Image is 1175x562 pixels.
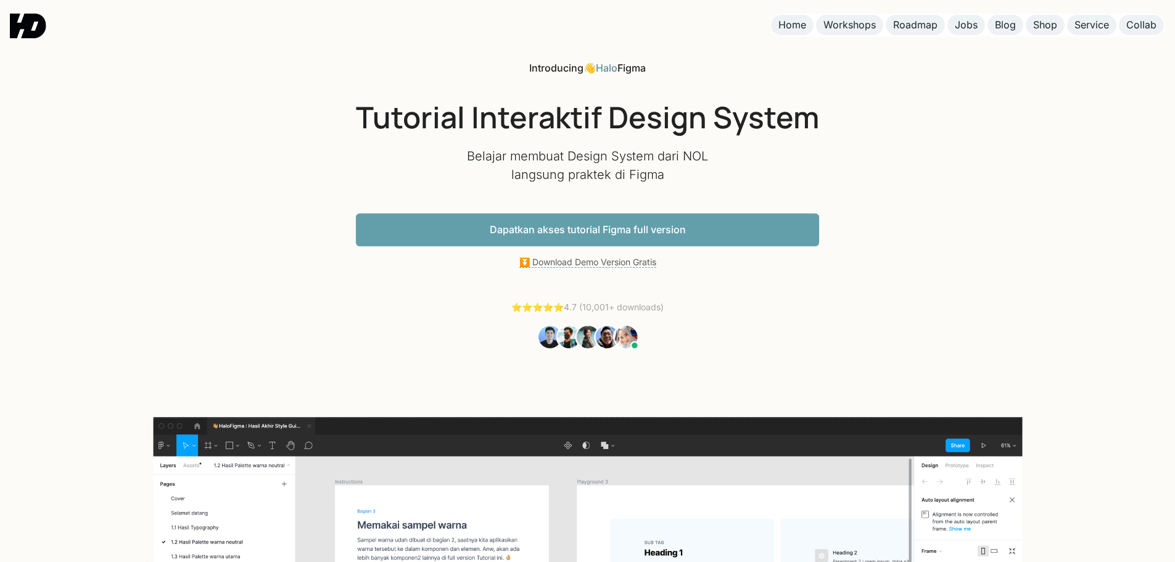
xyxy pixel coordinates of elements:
div: Shop [1033,19,1057,31]
a: Dapatkan akses tutorial Figma full version [356,213,819,246]
div: Blog [995,19,1016,31]
div: Service [1074,19,1109,31]
div: Roadmap [893,19,938,31]
div: Jobs [955,19,978,31]
a: Workshops [816,15,883,35]
h1: Tutorial Interaktif Design System [356,99,819,135]
a: Collab [1119,15,1164,35]
a: ⏬ Download Demo Version Gratis [519,257,656,268]
div: 4.7 (10,001+ downloads) [511,301,664,314]
a: Roadmap [886,15,945,35]
span: Introducing [529,62,583,74]
a: Jobs [947,15,985,35]
div: Home [778,19,806,31]
div: Collab [1126,19,1156,31]
span: Figma [617,62,646,74]
a: ⭐️⭐️⭐️⭐️⭐️ [511,302,564,312]
a: Shop [1026,15,1065,35]
img: Students Tutorial Belajar UI Design dari NOL Figma HaloFigma [537,324,638,350]
a: Home [771,15,814,35]
a: Blog [987,15,1023,35]
div: Workshops [823,19,876,31]
a: Service [1067,15,1116,35]
p: Belajar membuat Design System dari NOL langsung praktek di Figma [464,147,711,184]
a: Halo [596,62,617,74]
div: 👋 [529,62,646,75]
